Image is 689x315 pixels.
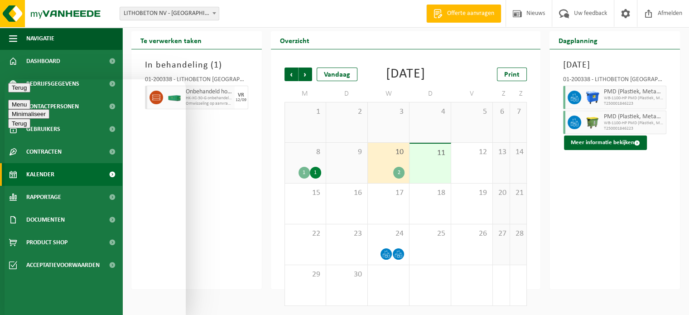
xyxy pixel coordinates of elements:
div: 1 [310,167,321,179]
td: M [284,86,326,102]
span: Vorige [284,68,298,81]
span: Bedrijfsgegevens [26,73,79,95]
div: 01-200338 - LITHOBETON [GEOGRAPHIC_DATA] - [GEOGRAPHIC_DATA] [145,77,248,86]
td: Z [493,86,510,102]
span: T250001846223 [604,101,664,107]
span: 6 [497,107,505,117]
span: 3 [372,107,405,117]
span: Omwisseling op aanvraag [186,101,232,107]
h3: In behandeling ( ) [145,58,248,72]
span: 8 [289,147,321,157]
span: 4 [414,107,446,117]
span: HK-XC-30-G onbehandeld hout (A) [186,96,232,101]
span: 30 [331,270,363,280]
span: 22 [289,229,321,239]
span: 1 [214,61,219,70]
button: Meer informatie bekijken [564,136,647,150]
span: Print [504,71,520,78]
div: 1 [299,167,310,179]
h2: Dagplanning [549,31,607,49]
span: 23 [331,229,363,239]
div: [DATE] [386,68,425,81]
span: 14 [515,147,522,157]
span: 7 [515,107,522,117]
img: WB-1100-HPE-BE-01 [586,91,599,104]
span: 9 [331,147,363,157]
span: 21 [515,188,522,198]
td: Z [510,86,527,102]
span: 5 [456,107,488,117]
span: 11 [414,148,446,158]
span: 10 [372,147,405,157]
span: PMD (Plastiek, Metaal, Drankkartons) (bedrijven) [604,88,664,96]
a: Offerte aanvragen [426,5,501,23]
span: 16 [331,188,363,198]
span: Offerte aanvragen [445,9,496,18]
span: 15 [289,188,321,198]
td: W [368,86,410,102]
span: T250001846223 [604,126,664,131]
span: WB-1100-HP PMD (Plastiek, Metaal, Drankkartons) (bedrijven) [604,121,664,126]
img: WB-1100-HPE-GN-50 [586,116,599,129]
span: 20 [497,188,505,198]
td: D [326,86,368,102]
span: Volgende [299,68,312,81]
h3: [DATE] [563,58,666,72]
span: 17 [372,188,405,198]
div: 2 [393,167,405,179]
span: PMD (Plastiek, Metaal, Drankkartons) (bedrijven) [604,113,664,121]
div: 12/09 [236,98,246,102]
div: VR [238,92,244,98]
div: Vandaag [317,68,357,81]
span: WB-1100-HP PMD (Plastiek, Metaal, Drankkartons) (bedrijven) [604,96,664,101]
h2: Te verwerken taken [131,31,211,49]
div: 01-200338 - LITHOBETON [GEOGRAPHIC_DATA] - [GEOGRAPHIC_DATA] [563,77,666,86]
span: LITHOBETON NV - SNAASKERKE [120,7,219,20]
span: 25 [414,229,446,239]
span: 12 [456,147,488,157]
span: 19 [456,188,488,198]
span: 13 [497,147,505,157]
span: Dashboard [26,50,60,73]
td: D [410,86,451,102]
span: 27 [497,229,505,239]
span: 1 [289,107,321,117]
span: 26 [456,229,488,239]
iframe: chat widget [5,79,186,315]
span: 24 [372,229,405,239]
span: Onbehandeld hout (A) [186,88,232,96]
span: 18 [414,188,446,198]
span: 28 [515,229,522,239]
h2: Overzicht [271,31,318,49]
a: Print [497,68,527,81]
span: 2 [331,107,363,117]
td: V [451,86,493,102]
span: Navigatie [26,27,54,50]
span: 29 [289,270,321,280]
